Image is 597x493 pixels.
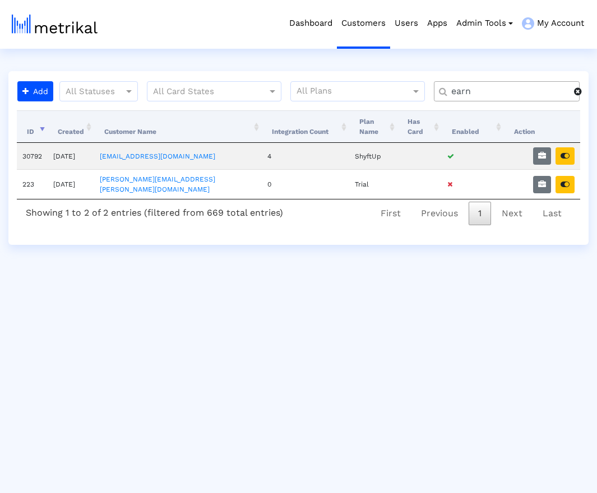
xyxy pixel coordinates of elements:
[100,175,215,193] a: [PERSON_NAME][EMAIL_ADDRESS][PERSON_NAME][DOMAIN_NAME]
[371,202,410,225] a: First
[469,202,491,225] a: 1
[349,110,398,143] th: Plan Name: activate to sort column ascending
[533,202,571,225] a: Last
[262,110,349,143] th: Integration Count: activate to sort column ascending
[94,110,262,143] th: Customer Name: activate to sort column ascending
[504,110,580,143] th: Action
[411,202,468,225] a: Previous
[48,143,94,169] td: [DATE]
[153,85,255,99] input: All Card States
[262,143,349,169] td: 4
[349,169,398,199] td: Trial
[17,169,48,199] td: 223
[443,86,574,97] input: Customer Name
[442,110,504,143] th: Enabled: activate to sort column ascending
[48,169,94,199] td: [DATE]
[17,199,292,222] div: Showing 1 to 2 of 2 entries (filtered from 669 total entries)
[297,85,413,99] input: All Plans
[17,143,48,169] td: 30792
[349,143,398,169] td: ShyftUp
[17,81,53,101] button: Add
[522,17,534,30] img: my-account-menu-icon.png
[262,169,349,199] td: 0
[397,110,442,143] th: Has Card: activate to sort column ascending
[100,152,215,160] a: [EMAIL_ADDRESS][DOMAIN_NAME]
[17,110,48,143] th: ID: activate to sort column ascending
[48,110,94,143] th: Created: activate to sort column ascending
[12,15,98,34] img: metrical-logo-light.png
[492,202,532,225] a: Next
